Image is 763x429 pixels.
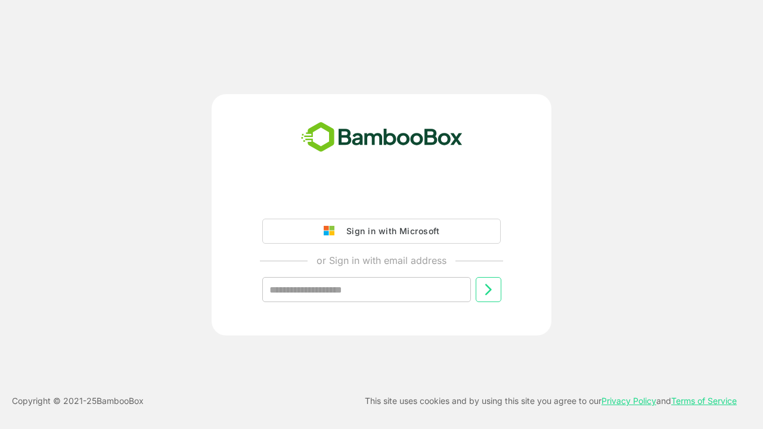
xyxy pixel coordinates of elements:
p: Copyright © 2021- 25 BambooBox [12,394,144,408]
p: or Sign in with email address [317,253,446,268]
div: Sign in with Microsoft [340,223,439,239]
img: bamboobox [294,118,469,157]
p: This site uses cookies and by using this site you agree to our and [365,394,737,408]
button: Sign in with Microsoft [262,219,501,244]
img: google [324,226,340,237]
a: Terms of Service [671,396,737,406]
a: Privacy Policy [601,396,656,406]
